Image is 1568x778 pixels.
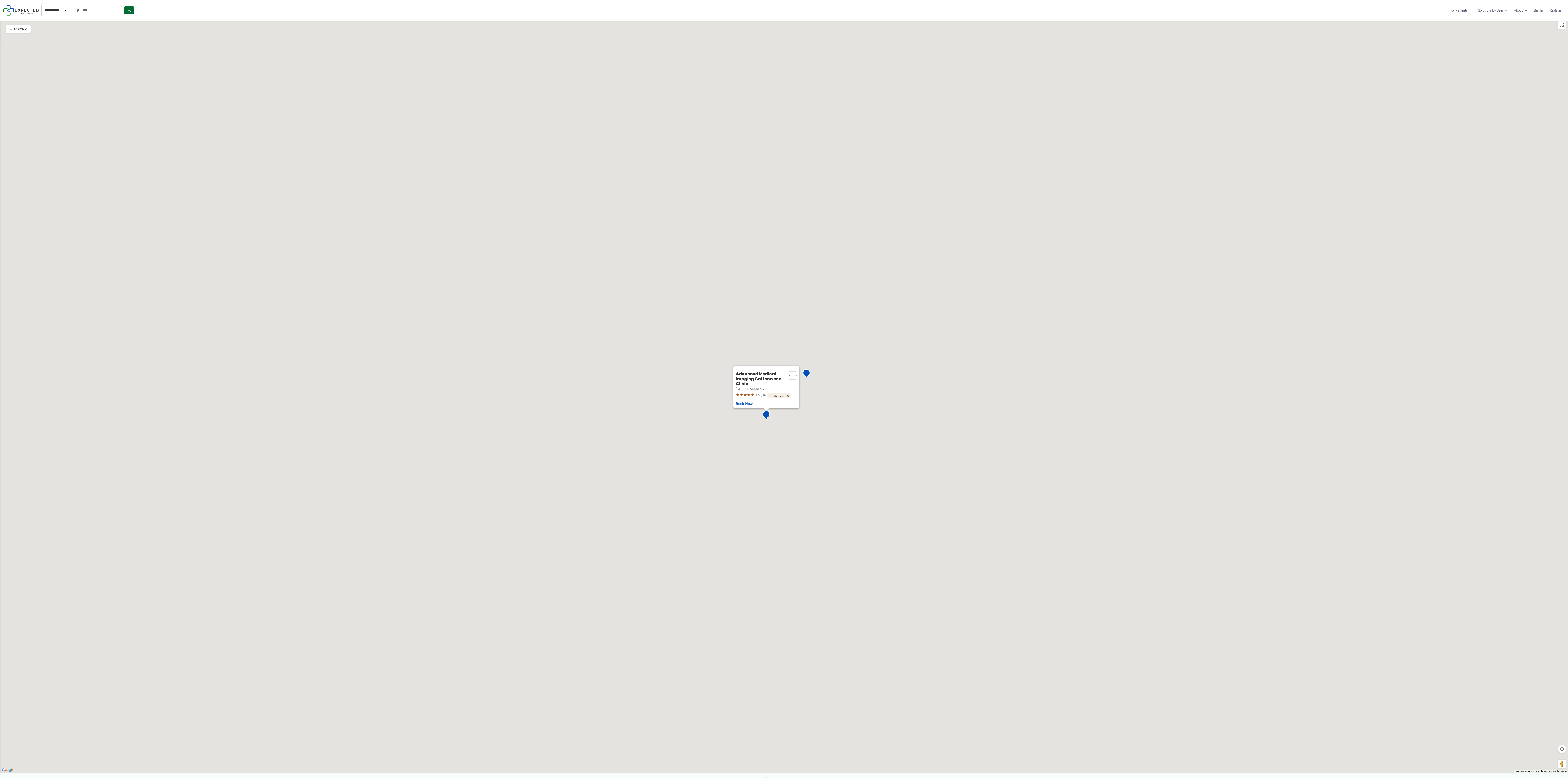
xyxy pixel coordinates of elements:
[1,768,15,773] img: Google
[1,768,15,773] a: Open this area in Google Maps (opens a new window)
[736,401,759,406] a: Book Now
[14,27,27,31] span: Show List
[1561,770,1567,772] a: Terms (opens in new tab)
[1468,7,1472,13] span: Menu Toggle
[740,392,743,397] span: ★
[1478,7,1503,13] span: Solutions by User
[1550,7,1561,13] span: Register
[1514,7,1523,13] span: About
[1530,7,1546,13] a: Sign In
[761,394,766,397] span: (68)
[747,392,751,397] span: ★
[1450,7,1468,13] span: For Patients
[1523,7,1527,13] span: Menu Toggle
[3,5,39,15] img: Expected Healthcare Logo - side, dark font, small
[1558,745,1566,753] button: Map camera controls
[1516,770,1534,773] button: Keyboard shortcuts
[736,387,797,391] div: [STREET_ADDRESS]
[1503,7,1507,13] span: Menu Toggle
[751,392,754,397] span: ★
[743,392,747,397] span: ★
[9,27,12,30] img: List
[761,409,772,423] div: Advanced Medical Imaging Cottonwood Clinic
[736,371,782,387] a: Advanced Medical Imaging Cottonwood Clinic
[1558,760,1566,768] button: Drag Pegman onto the map to open Street View
[6,25,31,33] button: Show List
[1447,7,1475,13] a: For PatientsMenu Toggle
[755,394,760,397] span: 5.0
[801,367,812,381] div: Sound Diagnostics HD Ultrasound, Bozeman
[1475,7,1511,13] a: Solutions by UserMenu Toggle
[1536,770,1559,772] span: Map data ©2025 Google
[1546,7,1565,13] a: Register
[1534,7,1543,13] span: Sign In
[1558,21,1566,29] button: Toggle fullscreen view
[736,392,740,397] span: ★
[768,393,791,398] div: Imaging Clinic
[789,371,797,380] img: Advanced Medical Imaging Cottonwood Clinic logo
[1511,7,1530,13] a: AboutMenu Toggle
